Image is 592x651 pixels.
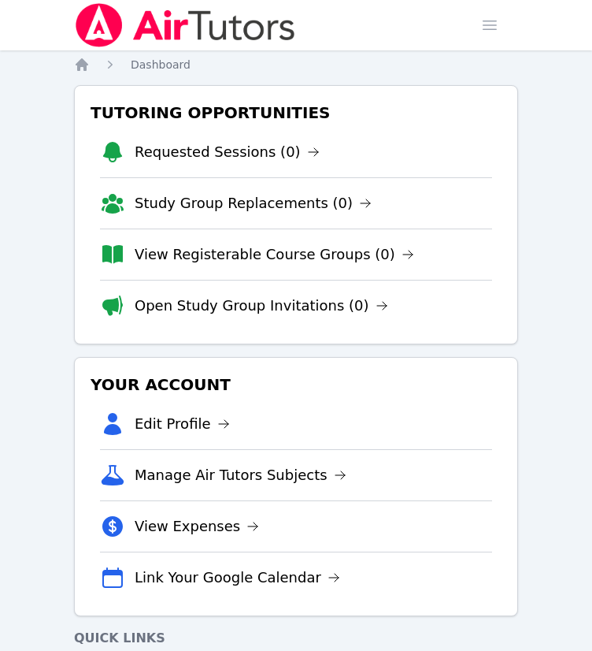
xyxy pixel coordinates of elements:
h3: Tutoring Opportunities [87,99,505,127]
a: View Expenses [135,515,259,538]
a: Edit Profile [135,413,230,435]
a: Open Study Group Invitations (0) [135,295,388,317]
a: Manage Air Tutors Subjects [135,464,346,486]
span: Dashboard [131,58,191,71]
img: Air Tutors [74,3,297,47]
h3: Your Account [87,370,505,399]
a: Dashboard [131,57,191,73]
h4: Quick Links [74,629,518,648]
a: Study Group Replacements (0) [135,192,372,214]
a: Requested Sessions (0) [135,141,320,163]
a: Link Your Google Calendar [135,567,340,589]
nav: Breadcrumb [74,57,518,73]
a: View Registerable Course Groups (0) [135,244,414,266]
